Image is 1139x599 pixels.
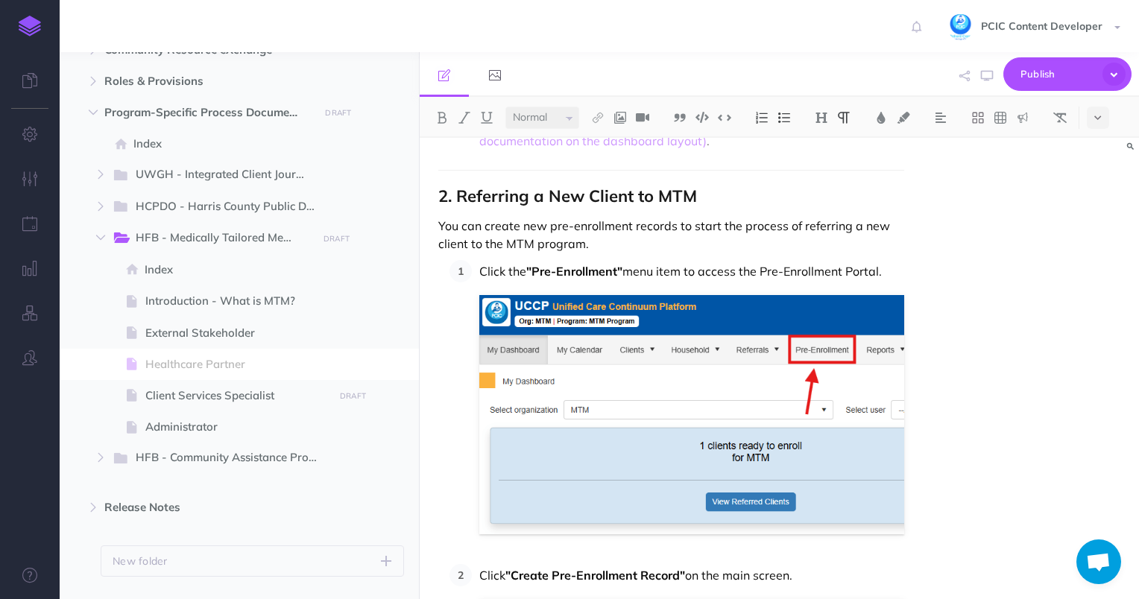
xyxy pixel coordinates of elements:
[324,234,350,244] small: DRAFT
[755,112,769,124] img: Ordered list button
[636,112,649,124] img: Add video button
[145,418,329,436] span: Administrator
[325,108,351,118] small: DRAFT
[19,16,41,37] img: logo-mark.svg
[145,355,329,373] span: Healthcare Partner
[947,14,974,40] img: dRQN1hrEG1J5t3n3qbq3RfHNZNloSxXOgySS45Hu.jpg
[136,197,331,217] span: HCPDO - Harris County Public Defender's Office
[479,564,905,586] p: Click on the main screen.
[526,264,622,279] strong: "Pre-Enrollment"
[505,568,685,583] strong: "Create Pre-Enrollment Record"
[340,391,366,401] small: DRAFT
[1003,57,1132,91] button: Publish
[1053,112,1067,124] img: Clear styles button
[145,387,329,405] span: Client Services Specialist
[479,260,905,282] p: Click the menu item to access the Pre-Enrollment Portal.
[994,112,1007,124] img: Create table button
[435,112,449,124] img: Bold button
[458,112,471,124] img: Italic button
[1016,112,1029,124] img: Callout dropdown menu button
[320,104,357,121] button: DRAFT
[145,261,329,279] span: Index
[104,498,311,516] span: Release Notes
[718,112,731,123] img: Inline code button
[673,112,687,124] img: Blockquote button
[104,104,311,121] span: Program-Specific Process Documentation
[480,112,493,124] img: Underline button
[837,112,851,124] img: Paragraph button
[974,19,1110,33] span: PCIC Content Developer
[815,112,828,124] img: Headings dropdown button
[335,387,372,405] button: DRAFT
[695,112,709,123] img: Code block button
[1076,539,1121,584] div: Open chat
[438,217,905,253] p: You can create new pre-enrollment records to start the process of referring a new client to the M...
[101,545,404,577] button: New folder
[145,324,329,342] span: External Stakeholder
[136,449,331,468] span: HFB - Community Assistance Program
[136,165,320,185] span: UWGH - Integrated Client Journey
[145,292,329,310] span: Introduction - What is MTM?
[934,112,947,124] img: Alignment dropdown menu button
[874,112,888,124] img: Text color button
[897,112,910,124] img: Text background color button
[591,112,605,124] img: Link button
[438,186,697,206] strong: 2. Referring a New Client to MTM
[113,553,168,569] p: New folder
[1020,63,1095,86] span: Publish
[104,72,311,90] span: Roles & Provisions
[777,112,791,124] img: Unordered list button
[318,230,355,247] button: DRAFT
[613,112,627,124] img: Add image button
[479,295,905,534] img: j00hwkL6KuZk9lcv2pkA.png
[136,229,307,248] span: HFB - Medically Tailored Meals
[133,135,329,153] span: Index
